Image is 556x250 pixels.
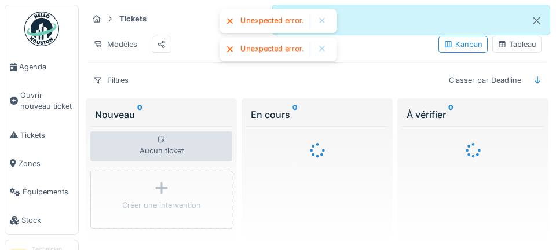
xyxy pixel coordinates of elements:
[24,12,59,46] img: Badge_color-CXgf-gQk.svg
[21,215,74,226] span: Stock
[407,108,539,122] div: À vérifier
[444,72,526,89] div: Classer par Deadline
[444,39,482,50] div: Kanban
[292,108,298,122] sup: 0
[240,16,304,26] div: Unexpected error.
[137,108,142,122] sup: 0
[20,90,74,112] span: Ouvrir nouveau ticket
[90,131,232,161] div: Aucun ticket
[95,108,228,122] div: Nouveau
[448,108,453,122] sup: 0
[5,178,78,206] a: Équipements
[5,53,78,81] a: Agenda
[19,61,74,72] span: Agenda
[23,186,74,197] span: Équipements
[240,45,304,54] div: Unexpected error.
[122,200,201,211] div: Créer une intervention
[5,81,78,120] a: Ouvrir nouveau ticket
[524,5,550,36] button: Close
[251,108,383,122] div: En cours
[272,5,550,35] div: Connecté(e).
[115,13,151,24] strong: Tickets
[88,36,142,53] div: Modèles
[19,158,74,169] span: Zones
[5,206,78,234] a: Stock
[88,72,134,89] div: Filtres
[20,130,74,141] span: Tickets
[498,39,536,50] div: Tableau
[5,121,78,149] a: Tickets
[5,149,78,178] a: Zones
